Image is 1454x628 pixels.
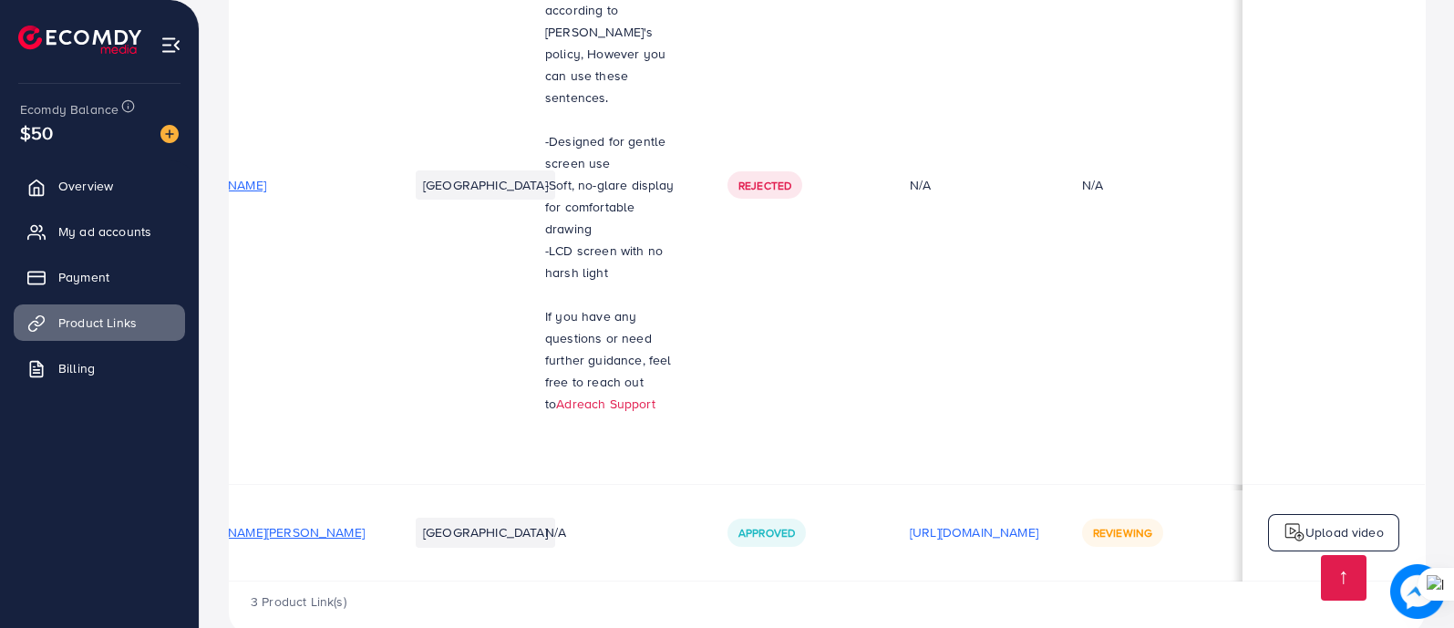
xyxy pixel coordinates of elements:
img: image [1390,564,1445,619]
span: N/A [545,523,566,541]
a: Billing [14,350,185,386]
span: Payment [58,268,109,286]
p: If you have any questions or need further guidance, feel free to reach out to [545,305,684,415]
div: N/A [1082,176,1103,194]
span: Reviewing [1093,525,1152,540]
span: Product Links [58,314,137,332]
img: logo [1284,521,1305,543]
p: -Designed for gentle screen use [545,130,684,174]
a: My ad accounts [14,213,185,250]
p: -Soft, no-glare display for comfortable drawing [545,174,684,240]
span: Ecomdy Balance [20,100,119,118]
span: My ad accounts [58,222,151,241]
span: Approved [738,525,795,540]
a: Overview [14,168,185,204]
span: Rejected [738,178,791,193]
p: -LCD screen with no harsh light [545,240,684,283]
span: Overview [58,177,113,195]
img: logo [18,26,141,54]
span: [URL][DOMAIN_NAME][PERSON_NAME] [138,523,365,541]
li: [GEOGRAPHIC_DATA] [416,170,555,200]
span: 3 Product Link(s) [251,592,346,611]
div: N/A [910,176,1038,194]
a: Product Links [14,304,185,341]
span: $50 [20,119,53,146]
p: Upload video [1305,521,1384,543]
img: menu [160,35,181,56]
li: [GEOGRAPHIC_DATA] [416,518,555,547]
img: image [160,125,179,143]
a: Payment [14,259,185,295]
span: Billing [58,359,95,377]
a: Adreach Support [556,395,655,413]
p: [URL][DOMAIN_NAME] [910,521,1038,543]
